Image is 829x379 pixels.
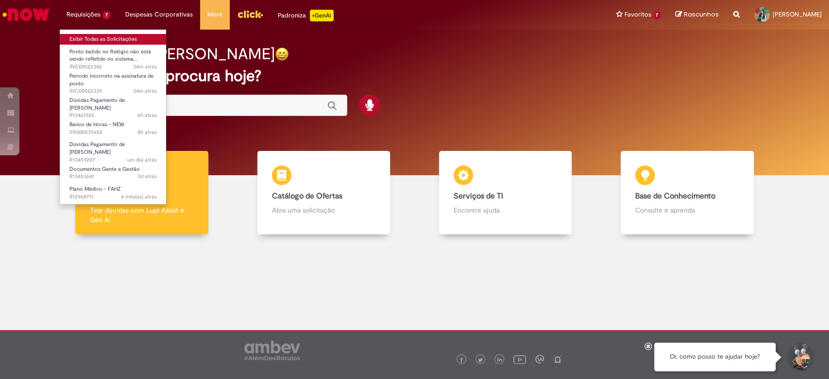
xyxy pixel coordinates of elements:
[69,156,157,164] span: R13459207
[69,185,121,193] span: Plano Médico - FAHZ
[535,355,544,363] img: logo_footer_workplace.png
[278,10,334,21] div: Padroniza
[785,343,814,372] button: Iniciar Conversa de Suporte
[272,205,375,215] p: Abra uma solicitação
[69,129,157,136] span: SR000539652
[137,173,157,180] time: 27/08/2025 16:40:13
[275,47,289,61] img: happy-face.png
[60,164,167,182] a: Aberto R13453641 : Documentos Gente e Gestão
[1,5,51,24] img: ServiceNow
[69,165,140,173] span: Documentos Gente e Gestão
[133,87,157,95] span: 34m atrás
[69,141,125,156] span: Dúvidas Pagamento de [PERSON_NAME]
[69,193,157,201] span: R12968711
[69,121,124,128] span: Banco de Horas - NEW
[60,139,167,160] a: Aberto R13459207 : Dúvidas Pagamento de Salário
[69,97,125,112] span: Dúvidas Pagamento de [PERSON_NAME]
[69,63,157,71] span: INC00522342
[676,10,719,19] a: Rascunhos
[59,29,167,205] ul: Requisições
[244,341,300,360] img: logo_footer_ambev_rotulo_gray.png
[596,151,778,235] a: Base de Conhecimento Consulte e aprenda
[127,156,157,164] span: um dia atrás
[684,10,719,19] span: Rascunhos
[635,191,715,201] b: Base de Conhecimento
[133,87,157,95] time: 29/08/2025 16:26:39
[69,112,157,119] span: R13461525
[78,46,275,63] h2: Boa tarde, [PERSON_NAME]
[60,34,167,45] a: Exibir Todas as Solicitações
[69,87,157,95] span: INC00522339
[459,358,464,363] img: logo_footer_facebook.png
[133,63,157,70] span: 34m atrás
[69,48,151,63] span: Ponto batido no Relógio não está sendo refletido no sistema…
[60,184,167,202] a: Aberto R12968711 : Plano Médico - FAHZ
[127,156,157,164] time: 28/08/2025 16:35:56
[121,193,157,200] span: 4 mês(es) atrás
[653,11,661,19] span: 7
[60,47,167,67] a: Aberto INC00522342 : Ponto batido no Relógio não está sendo refletido no sistema Click.
[133,63,157,70] time: 29/08/2025 16:26:40
[207,10,222,19] span: More
[497,357,502,363] img: logo_footer_linkedin.png
[51,151,233,235] a: Tirar dúvidas Tirar dúvidas com Lupi Assist e Gen Ai
[137,173,157,180] span: 3d atrás
[415,151,596,235] a: Serviços de TI Encontre ajuda
[478,358,483,363] img: logo_footer_twitter.png
[272,191,342,201] b: Catálogo de Ofertas
[553,355,562,363] img: logo_footer_naosei.png
[137,129,157,136] time: 29/08/2025 09:14:42
[137,112,157,119] span: 6h atrás
[102,11,111,19] span: 7
[233,151,414,235] a: Catálogo de Ofertas Abra uma solicitação
[67,10,101,19] span: Requisições
[90,205,193,225] p: Tirar dúvidas com Lupi Assist e Gen Ai
[69,72,153,87] span: Período incorreto na assinatura de ponto
[237,7,263,21] img: click_logo_yellow_360x200.png
[454,205,557,215] p: Encontre ajuda
[60,119,167,137] a: Aberto SR000539652 : Banco de Horas - NEW
[78,67,751,84] h2: O que você procura hoje?
[125,10,193,19] span: Despesas Corporativas
[310,10,334,21] p: +GenAi
[454,191,503,201] b: Serviços de TI
[654,343,776,371] div: Oi, como posso te ajudar hoje?
[137,112,157,119] time: 29/08/2025 10:35:56
[513,353,526,365] img: logo_footer_youtube.png
[69,173,157,181] span: R13453641
[60,95,167,116] a: Aberto R13461525 : Dúvidas Pagamento de Salário
[121,193,157,200] time: 23/04/2025 09:54:19
[635,205,739,215] p: Consulte e aprenda
[773,10,822,18] span: [PERSON_NAME]
[60,71,167,92] a: Aberto INC00522339 : Período incorreto na assinatura de ponto
[137,129,157,136] span: 8h atrás
[624,10,651,19] span: Favoritos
